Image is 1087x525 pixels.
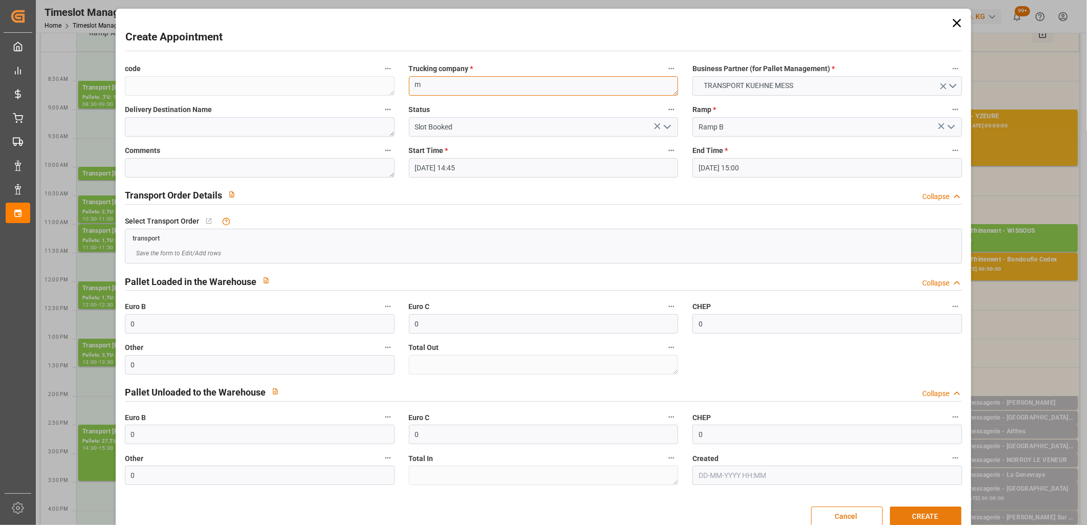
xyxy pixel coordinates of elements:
div: Collapse [922,191,949,202]
button: Status [665,103,678,116]
span: End Time [692,145,728,156]
button: Business Partner (for Pallet Management) * [949,62,962,75]
button: code [381,62,395,75]
button: View description [256,271,276,290]
button: CHEP [949,300,962,313]
button: View description [266,382,285,401]
span: CHEP [692,412,711,423]
button: End Time * [949,144,962,157]
span: code [125,63,141,74]
span: Comments [125,145,160,156]
input: DD-MM-YYYY HH:MM [692,158,962,178]
span: transport [133,235,160,243]
div: Collapse [922,278,949,289]
input: Type to search/select [692,117,962,137]
button: View description [222,185,242,204]
button: Euro B [381,300,395,313]
span: Start Time [409,145,448,156]
span: Save the form to Edit/Add rows [136,249,221,258]
span: Total Out [409,342,439,353]
button: Euro C [665,300,678,313]
span: Other [125,453,143,464]
button: Trucking company * [665,62,678,75]
h2: Pallet Loaded in the Warehouse [125,275,256,289]
textarea: m [409,76,679,96]
span: CHEP [692,301,711,312]
button: Comments [381,144,395,157]
button: Ramp * [949,103,962,116]
h2: Transport Order Details [125,188,222,202]
span: TRANSPORT KUEHNE MESS [699,80,798,91]
input: Type to search/select [409,117,679,137]
span: Euro C [409,301,430,312]
input: DD-MM-YYYY HH:MM [409,158,679,178]
div: Collapse [922,388,949,399]
button: Euro B [381,410,395,424]
span: Created [692,453,719,464]
button: Start Time * [665,144,678,157]
a: transport [133,234,160,242]
span: Other [125,342,143,353]
span: Select Transport Order [125,216,199,227]
span: Trucking company [409,63,473,74]
input: DD-MM-YYYY HH:MM [692,466,962,485]
button: Other [381,341,395,354]
span: Euro B [125,301,146,312]
button: Created [949,451,962,465]
span: Euro C [409,412,430,423]
h2: Create Appointment [125,29,223,46]
h2: Pallet Unloaded to the Warehouse [125,385,266,399]
span: Ramp [692,104,716,115]
span: Delivery Destination Name [125,104,212,115]
button: open menu [692,76,962,96]
button: open menu [659,119,675,135]
button: CHEP [949,410,962,424]
button: Total Out [665,341,678,354]
button: Total In [665,451,678,465]
span: Business Partner (for Pallet Management) [692,63,835,74]
button: open menu [943,119,959,135]
button: Other [381,451,395,465]
button: Euro C [665,410,678,424]
span: Total In [409,453,433,464]
button: Delivery Destination Name [381,103,395,116]
span: Status [409,104,430,115]
span: Euro B [125,412,146,423]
